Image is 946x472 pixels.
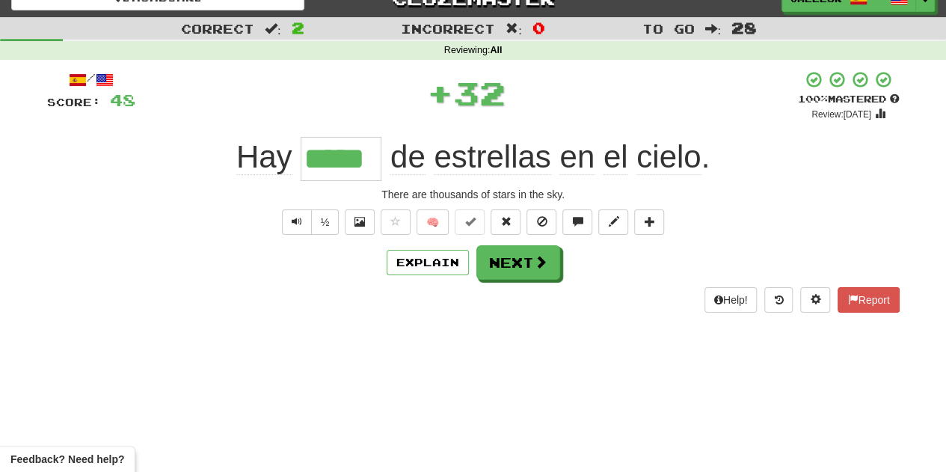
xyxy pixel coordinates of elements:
[279,209,340,235] div: Text-to-speech controls
[603,139,628,175] span: el
[434,139,550,175] span: estrellas
[453,74,506,111] span: 32
[10,452,124,467] span: Open feedback widget
[110,91,135,109] span: 48
[642,21,694,36] span: To go
[532,19,545,37] span: 0
[47,70,135,89] div: /
[562,209,592,235] button: Discuss sentence (alt+u)
[476,245,560,280] button: Next
[526,209,556,235] button: Ignore sentence (alt+i)
[282,209,312,235] button: Play sentence audio (ctl+space)
[490,45,502,55] strong: All
[506,22,522,35] span: :
[387,250,469,275] button: Explain
[598,209,628,235] button: Edit sentence (alt+d)
[704,287,758,313] button: Help!
[181,21,254,36] span: Correct
[345,209,375,235] button: Show image (alt+x)
[811,109,871,120] small: Review: [DATE]
[798,93,900,106] div: Mastered
[559,139,595,175] span: en
[292,19,304,37] span: 2
[798,93,828,105] span: 100 %
[265,22,281,35] span: :
[636,139,701,175] span: cielo
[455,209,485,235] button: Set this sentence to 100% Mastered (alt+m)
[427,70,453,115] span: +
[704,22,721,35] span: :
[764,287,793,313] button: Round history (alt+y)
[236,139,292,175] span: Hay
[634,209,664,235] button: Add to collection (alt+a)
[381,209,411,235] button: Favorite sentence (alt+f)
[47,96,101,108] span: Score:
[417,209,449,235] button: 🧠
[381,139,710,175] span: .
[47,187,900,202] div: There are thousands of stars in the sky.
[838,287,899,313] button: Report
[390,139,426,175] span: de
[311,209,340,235] button: ½
[491,209,520,235] button: Reset to 0% Mastered (alt+r)
[731,19,757,37] span: 28
[401,21,495,36] span: Incorrect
